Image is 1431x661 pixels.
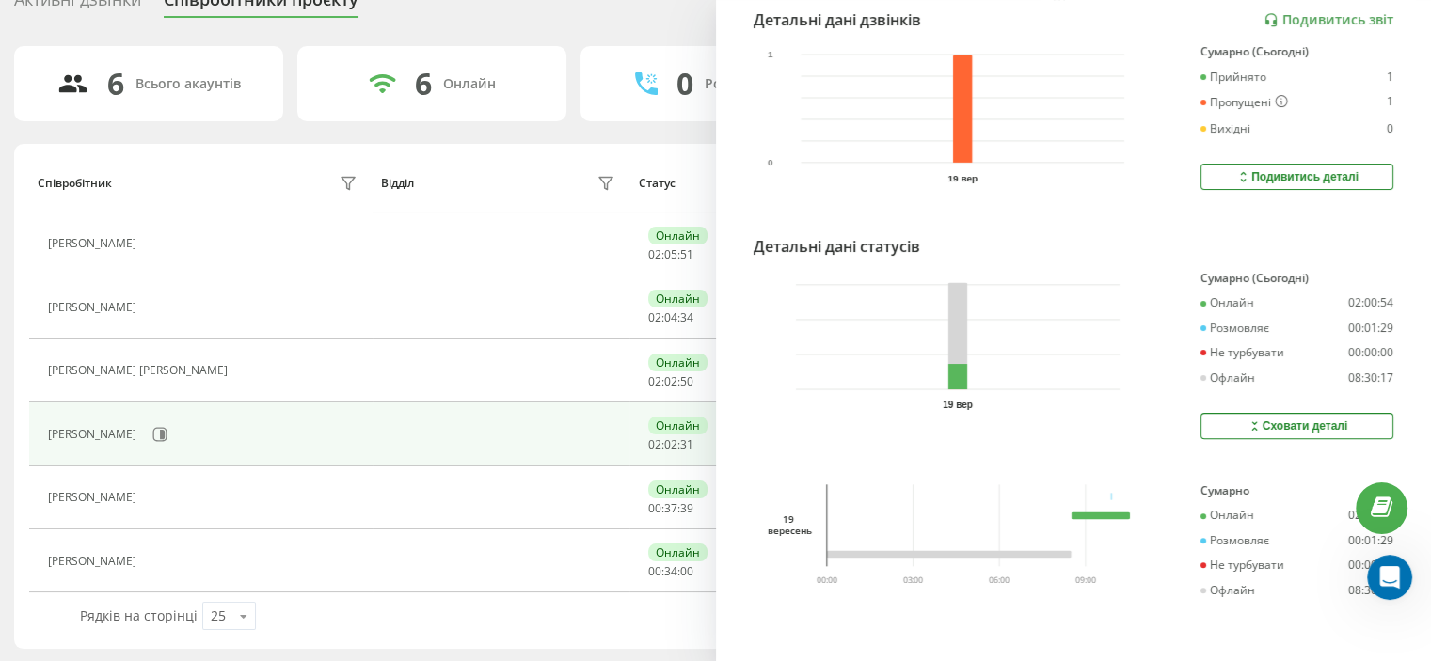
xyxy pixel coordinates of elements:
a: Подивитись звіт [1264,12,1393,28]
div: Сумарно [1200,484,1393,497]
div: Офлайн [1200,584,1255,597]
span: 02 [648,246,661,262]
div: Вихідні [1200,122,1250,135]
div: : : [648,311,693,324]
text: 19 вер [947,173,978,183]
span: 02 [648,373,661,389]
div: Всього акаунтів [135,76,241,92]
span: 34 [680,309,693,325]
span: 39 [680,500,693,516]
span: Головна [31,493,93,506]
div: 00:00:00 [1348,559,1393,572]
div: 0 [1387,122,1393,135]
div: Відділ [381,177,414,190]
div: Сумарно (Сьогодні) [1200,272,1393,285]
span: Повідомлення [139,493,237,506]
text: 1 [768,50,773,60]
div: Напишіть нам повідомленняЗазвичай ми відповідаємо за хвилину [19,361,358,433]
div: Подивитись деталі [1235,169,1359,184]
div: 00:00:00 [1348,346,1393,359]
span: 31 [680,436,693,452]
div: 25 [211,606,226,625]
iframe: Intercom live chat [1367,555,1412,600]
span: 00 [680,563,693,579]
div: Пропущені [1200,95,1288,110]
div: Сумарно (Сьогодні) [1200,45,1393,58]
div: Онлайн [648,354,708,371]
text: 00:00 [816,574,836,586]
div: Онлайн [648,417,708,434]
div: 1 [1387,95,1393,110]
div: : : [648,438,693,451]
div: Сховати деталі [1247,418,1348,433]
text: 03:00 [902,574,923,586]
div: 19 [768,513,810,525]
img: Profile image for Ringostat [273,30,310,68]
div: Розмовляють [705,76,796,92]
div: 00:01:29 [1348,322,1393,335]
img: Profile image for Daniil [39,297,76,335]
div: 08:30:17 [1348,584,1393,597]
div: Зазвичай ми відповідаємо за хвилину [39,397,314,417]
div: [PERSON_NAME] [48,237,141,250]
text: 09:00 [1075,574,1096,586]
button: Повідомлення [125,446,250,521]
div: 6 [107,66,124,102]
div: Profile image for DaniilLorem ipsumdol sitametconse adi elitsedd eius t incididunt u labo etdolor... [20,281,357,351]
div: Розмовляє [1200,322,1269,335]
div: Статус [639,177,676,190]
div: : : [648,565,693,578]
img: Profile image for Yuliia [201,30,239,68]
text: 19 вер [943,400,973,410]
span: 34 [664,563,677,579]
span: 00 [648,500,661,516]
div: Онлайн [648,480,708,498]
div: [PERSON_NAME] [48,491,141,504]
div: 1 [1387,71,1393,84]
span: 37 [664,500,677,516]
span: 02 [664,436,677,452]
div: Онлайн [648,227,708,244]
span: 02 [648,436,661,452]
div: Розмовляє [1200,534,1269,547]
div: [PERSON_NAME] [48,428,141,441]
div: Daniil [84,316,121,336]
div: Детальні дані дзвінків [754,8,921,31]
button: Подивитись деталі [1200,164,1393,190]
div: [PERSON_NAME] [PERSON_NAME] [48,364,232,377]
img: logo [38,36,164,65]
span: 50 [680,373,693,389]
text: 0 [768,158,773,168]
span: Допомога [279,493,347,506]
div: вересень [768,525,810,536]
div: Не турбувати [1200,559,1284,572]
div: 08:30:17 [1348,371,1393,385]
div: 02:00:54 [1348,509,1393,522]
span: 04 [664,309,677,325]
span: 02 [648,309,661,325]
div: Нещодавнє повідомлення [39,269,338,289]
p: Вiтаю 👋 [38,134,339,165]
div: Нещодавнє повідомленняProfile image for DaniilLorem ipsumdol sitametconse adi elitsedd eius t inc... [19,253,358,352]
div: Офлайн [1200,371,1255,385]
div: Онлайн [1200,509,1254,522]
div: Онлайн [443,76,496,92]
div: Співробітник [38,177,112,190]
div: Прийнято [1200,71,1266,84]
p: Чим вам допомогти? [38,165,339,229]
span: 00 [648,563,661,579]
div: Закрити [324,30,358,64]
div: Онлайн [1200,296,1254,309]
div: 0 [676,66,693,102]
div: : : [648,502,693,515]
div: Онлайн [648,290,708,307]
div: Не турбувати [1200,346,1284,359]
div: 6 [415,66,432,102]
img: Profile image for Valentyna [237,30,275,68]
text: 06:00 [989,574,1010,586]
button: Сховати деталі [1200,413,1393,439]
span: 51 [680,246,693,262]
div: Детальні дані статусів [754,235,920,258]
div: Напишіть нам повідомлення [39,377,314,397]
span: 05 [664,246,677,262]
